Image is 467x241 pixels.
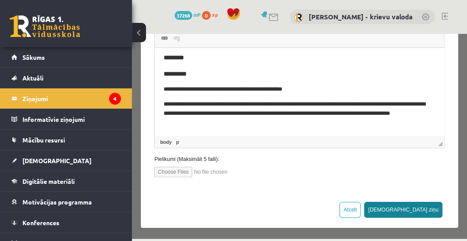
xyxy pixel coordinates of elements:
iframe: Визуальный текстовый редактор, wiswyg-editor-47434037488160-1758468015-566 [23,14,312,102]
span: 37268 [175,11,192,20]
span: mP [193,11,201,18]
a: Konferences [11,212,121,233]
span: Digitālie materiāli [22,177,75,185]
a: Элемент body [26,104,41,112]
label: Pielikumi (Maksimāli 5 faili): [16,121,319,129]
a: Элемент p [42,104,49,112]
a: Mācību resursi [11,130,121,150]
a: Aktuāli [11,68,121,88]
button: Atcelt [208,168,229,184]
a: Rīgas 1. Tālmācības vidusskola [10,15,80,37]
a: 0 xp [202,11,222,18]
legend: Ziņojumi [22,88,121,109]
a: 37268 mP [175,11,201,18]
span: [DEMOGRAPHIC_DATA] [22,157,91,164]
span: Sākums [22,53,45,61]
a: [PERSON_NAME] - krievu valoda [309,12,412,21]
a: [DEMOGRAPHIC_DATA] [11,150,121,171]
span: Перетащите для изменения размера [306,108,310,112]
a: Ziņojumi4 [11,88,121,109]
span: Konferences [22,219,59,226]
legend: Informatīvie ziņojumi [22,109,121,129]
span: Aktuāli [22,74,44,82]
button: [DEMOGRAPHIC_DATA] ziņu [232,168,310,184]
i: 4 [109,93,121,105]
span: 0 [202,11,211,20]
span: Mācību resursi [22,136,65,144]
span: Motivācijas programma [22,198,92,206]
a: Sākums [11,47,121,67]
img: Ludmila Ziediņa - krievu valoda [294,13,303,22]
a: Motivācijas programma [11,192,121,212]
span: xp [212,11,218,18]
a: Digitālie materiāli [11,171,121,191]
a: Informatīvie ziņojumi [11,109,121,129]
